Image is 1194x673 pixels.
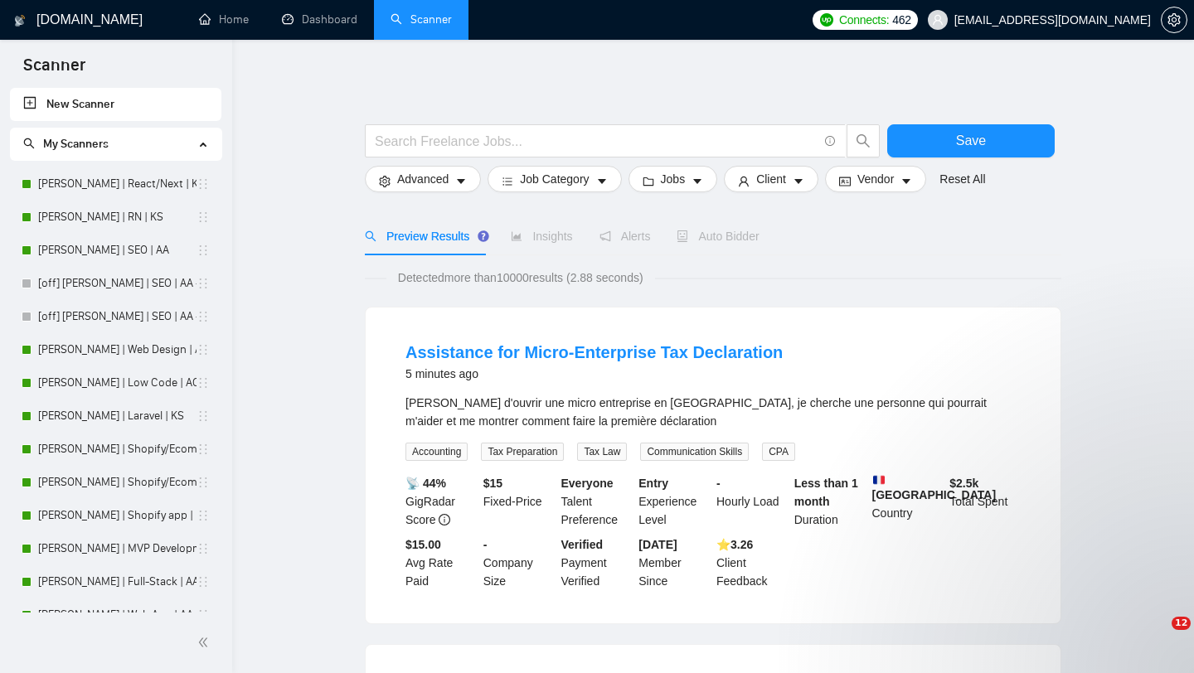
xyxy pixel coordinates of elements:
li: Michael | Web App | AA [10,598,221,632]
b: - [716,477,721,490]
a: [PERSON_NAME] | SEO | AA [38,234,197,267]
span: search [23,138,35,149]
span: Tax Law [577,443,627,461]
span: holder [197,343,210,356]
span: CPA [762,443,795,461]
a: [PERSON_NAME] | RN | KS [38,201,197,234]
a: searchScanner [391,12,452,27]
span: notification [599,230,611,242]
span: holder [197,310,210,323]
a: dashboardDashboard [282,12,357,27]
div: Member Since [635,535,713,590]
span: Auto Bidder [677,230,759,243]
div: Avg Rate Paid [402,535,480,590]
span: Preview Results [365,230,484,243]
b: [DATE] [638,538,677,551]
a: [PERSON_NAME] | Web Design | AO [38,333,197,366]
span: holder [197,376,210,390]
b: $ 2.5k [949,477,978,490]
button: userClientcaret-down [724,166,818,192]
li: Ann | React/Next | KS [10,167,221,201]
span: 12 [1172,617,1191,630]
b: 📡 44% [405,477,446,490]
a: [PERSON_NAME] | Laravel | KS [38,399,197,433]
span: Save [956,130,986,151]
div: Total Spent [946,474,1024,529]
li: [off] Nick | SEO | AA - Strict, High Budget [10,267,221,300]
div: Hourly Load [713,474,791,529]
span: folder [643,175,654,187]
span: search [847,133,879,148]
span: info-circle [439,514,450,525]
div: Client Feedback [713,535,791,590]
button: idcardVendorcaret-down [825,166,926,192]
span: My Scanners [43,137,109,151]
span: My Scanners [23,137,109,151]
span: Tax Preparation [481,443,564,461]
span: Vendor [857,170,894,188]
a: [PERSON_NAME] | MVP Development | AA [38,532,197,565]
span: Detected more than 10000 results (2.88 seconds) [386,269,655,287]
li: Anna | Web Design | AO [10,333,221,366]
span: user [738,175,750,187]
div: GigRadar Score [402,474,480,529]
span: robot [677,230,688,242]
span: user [932,14,944,26]
span: holder [197,575,210,588]
span: holder [197,443,210,456]
div: Duration [791,474,869,529]
b: [GEOGRAPHIC_DATA] [872,474,997,501]
span: holder [197,476,210,489]
span: caret-down [793,175,804,187]
b: ⭐️ 3.26 [716,538,753,551]
div: 5 minutes ago [405,364,783,384]
div: Tooltip anchor [476,229,491,244]
span: info-circle [825,136,836,147]
a: [PERSON_NAME] | Web App | AA [38,598,197,632]
span: bars [502,175,513,187]
span: Job Category [520,170,589,188]
a: homeHome [199,12,249,27]
li: Nick | SEO | AA [10,234,221,267]
img: upwork-logo.png [820,13,833,27]
div: Payment Verified [558,535,636,590]
b: Less than 1 month [794,477,858,508]
span: holder [197,211,210,224]
button: folderJobscaret-down [629,166,718,192]
button: barsJob Categorycaret-down [488,166,621,192]
span: Accounting [405,443,468,461]
li: Terry | Laravel | KS [10,399,221,433]
li: Michael | Full-Stack | AA [10,565,221,598]
img: logo [14,7,26,34]
div: Talent Preference [558,474,636,529]
div: Je viens d'ouvrir une micro entreprise en France, je cherche une personne qui pourrait m'aider et... [405,394,1021,430]
a: New Scanner [23,88,208,121]
span: Client [756,170,786,188]
button: search [847,124,880,157]
li: New Scanner [10,88,221,121]
a: [PERSON_NAME] | Shopify app | KS [38,499,197,532]
a: setting [1161,13,1187,27]
b: $15.00 [405,538,441,551]
li: Andrew | Shopify app | KS [10,499,221,532]
span: Connects: [839,11,889,29]
b: $ 15 [483,477,502,490]
a: Reset All [939,170,985,188]
b: Verified [561,538,604,551]
span: holder [197,177,210,191]
span: Jobs [661,170,686,188]
a: [PERSON_NAME] | Shopify/Ecom | KS [38,466,197,499]
span: holder [197,277,210,290]
div: Country [869,474,947,529]
a: [PERSON_NAME] | React/Next | KS [38,167,197,201]
button: settingAdvancedcaret-down [365,166,481,192]
a: [off] [PERSON_NAME] | SEO | AA - Strict, High Budget [38,267,197,300]
span: caret-down [596,175,608,187]
a: [PERSON_NAME] | Shopify/Ecom | KS - lower requirements [38,433,197,466]
div: Fixed-Price [480,474,558,529]
b: - [483,538,488,551]
span: double-left [197,634,214,651]
span: holder [197,509,210,522]
button: setting [1161,7,1187,33]
li: Andrew | Shopify/Ecom | KS [10,466,221,499]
